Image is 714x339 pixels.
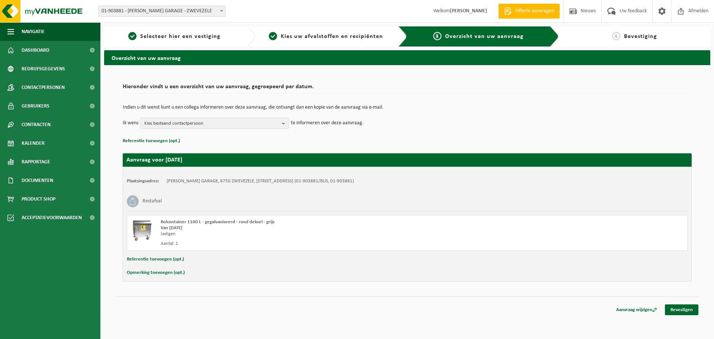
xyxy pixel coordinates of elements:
[445,33,524,39] span: Overzicht van uw aanvraag
[128,32,136,40] span: 1
[22,97,49,115] span: Gebruikers
[624,33,657,39] span: Bevestiging
[127,255,184,264] button: Referentie toevoegen (opt.)
[123,118,138,129] p: Ik wens
[142,195,162,207] h3: Restafval
[433,32,441,40] span: 3
[161,220,274,224] span: Rolcontainer 1100 L - gegalvaniseerd - rond deksel - grijs
[665,304,698,315] a: Bevestigen
[161,226,182,230] strong: Van [DATE]
[144,118,279,129] span: Kies bestaand contactpersoon
[108,32,241,41] a: 1Selecteer hier een vestiging
[123,105,692,110] p: Indien u dit wenst kunt u een collega informeren over deze aanvraag, die ontvangt dan een kopie v...
[131,219,153,242] img: WB-1100-GAL-GY-02.png
[127,179,159,183] strong: Plaatsingsadres:
[22,208,82,227] span: Acceptatievoorwaarden
[514,7,556,15] span: Offerte aanvragen
[22,190,55,208] span: Product Shop
[281,33,383,39] span: Kies uw afvalstoffen en recipiënten
[22,171,53,190] span: Documenten
[22,78,65,97] span: Contactpersonen
[22,153,50,171] span: Rapportage
[123,84,692,94] h2: Hieronder vindt u een overzicht van uw aanvraag, gegroepeerd per datum.
[22,22,45,41] span: Navigatie
[98,6,226,17] span: 01-903881 - CROMBEZ GEERT GARAGE - ZWEVEZELE
[612,32,620,40] span: 4
[140,33,221,39] span: Selecteer hier een vestiging
[22,115,51,134] span: Contracten
[161,241,437,247] div: Aantal: 1
[498,4,560,19] a: Offerte aanvragen
[22,60,65,78] span: Bedrijfsgegevens
[260,32,393,41] a: 2Kies uw afvalstoffen en recipiënten
[22,134,45,153] span: Kalender
[104,50,710,65] h2: Overzicht van uw aanvraag
[161,231,437,237] div: Ledigen
[99,6,225,16] span: 01-903881 - CROMBEZ GEERT GARAGE - ZWEVEZELE
[611,304,663,315] a: Aanvraag wijzigen
[140,118,289,129] button: Kies bestaand contactpersoon
[126,157,182,163] strong: Aanvraag voor [DATE]
[450,8,487,14] strong: [PERSON_NAME]
[127,268,185,278] button: Opmerking toevoegen (opt.)
[269,32,277,40] span: 2
[22,41,49,60] span: Dashboard
[291,118,364,129] p: te informeren over deze aanvraag.
[167,178,354,184] td: [PERSON_NAME] GARAGE, 8750 ZWEVEZELE, [STREET_ADDRESS] (01-903881/BUS, 01-903881)
[123,136,180,146] button: Referentie toevoegen (opt.)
